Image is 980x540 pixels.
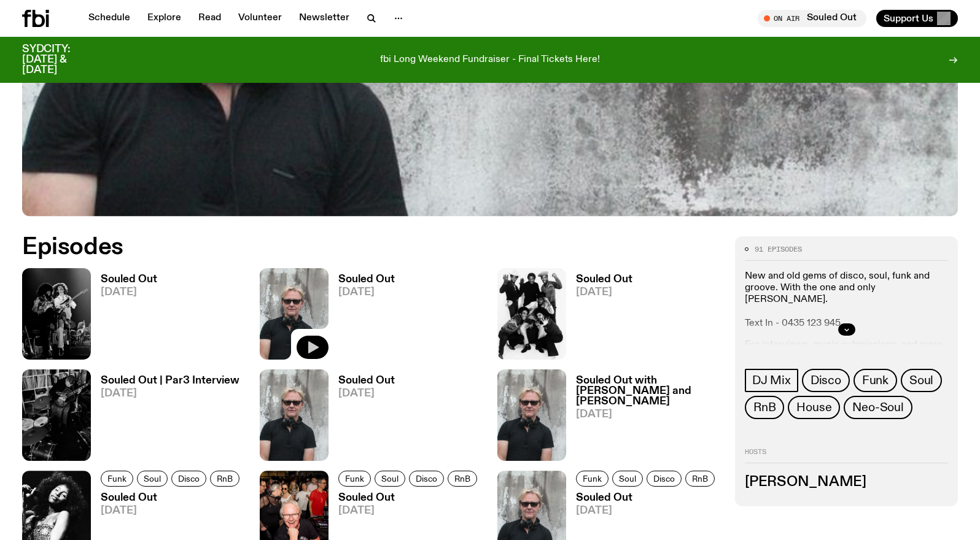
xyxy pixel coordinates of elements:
span: Funk [862,374,889,387]
a: RnB [210,471,239,487]
a: Disco [802,369,850,392]
span: [DATE] [338,388,395,399]
span: [DATE] [101,388,239,399]
span: [DATE] [338,287,395,298]
span: Funk [583,474,602,484]
a: Disco [647,471,682,487]
h3: Souled Out [338,376,395,386]
a: Newsletter [292,10,357,27]
a: Souled Out[DATE] [91,274,157,360]
img: Stephen looks directly at the camera, wearing a black tee, black sunglasses and headphones around... [497,369,566,461]
a: Soul [375,471,405,487]
p: fbi Long Weekend Fundraiser - Final Tickets Here! [380,55,600,66]
a: DJ Mix [745,369,798,392]
h3: Souled Out [101,274,157,285]
span: Soul [619,474,636,484]
a: Funk [101,471,133,487]
h2: Episodes [22,236,641,258]
h3: Souled Out [338,274,395,285]
span: Disco [178,474,200,484]
a: RnB [448,471,477,487]
h3: Souled Out | Par3 Interview [101,376,239,386]
span: [DATE] [338,506,481,516]
span: Disco [811,374,841,387]
h3: Souled Out [338,493,481,503]
p: New and old gems of disco, soul, funk and groove. With the one and only [PERSON_NAME]. Text In - ... [745,271,948,330]
a: Funk [338,471,371,487]
span: Soul [381,474,399,484]
a: Funk [576,471,609,487]
span: RnB [217,474,233,484]
h3: Souled Out [576,493,718,503]
span: Soul [909,374,933,387]
a: Disco [171,471,206,487]
span: Soul [144,474,161,484]
span: [DATE] [101,506,243,516]
a: Funk [854,369,897,392]
img: Stephen looks directly at the camera, wearing a black tee, black sunglasses and headphones around... [260,268,329,360]
a: Schedule [81,10,138,27]
span: Funk [345,474,364,484]
span: RnB [454,474,470,484]
a: Neo-Soul [844,396,912,419]
a: RnB [685,471,715,487]
h3: Souled Out with [PERSON_NAME] and [PERSON_NAME] [576,376,720,407]
img: Stephen looks directly at the camera, wearing a black tee, black sunglasses and headphones around... [260,369,329,461]
h3: SYDCITY: [DATE] & [DATE] [22,44,101,75]
a: Explore [140,10,189,27]
a: Souled Out[DATE] [566,274,632,360]
span: [DATE] [101,287,157,298]
span: RnB [753,401,776,414]
a: Read [191,10,228,27]
button: Support Us [876,10,958,27]
h3: Souled Out [101,493,243,503]
a: Soul [901,369,942,392]
a: Disco [409,471,444,487]
a: Volunteer [231,10,289,27]
span: Disco [416,474,437,484]
button: On AirSouled Out [758,10,866,27]
a: Souled Out with [PERSON_NAME] and [PERSON_NAME][DATE] [566,376,720,461]
span: DJ Mix [752,374,791,387]
span: [DATE] [576,409,720,420]
h3: Souled Out [576,274,632,285]
span: RnB [692,474,708,484]
h2: Hosts [745,449,948,463]
span: [DATE] [576,287,632,298]
a: RnB [745,396,784,419]
h3: [PERSON_NAME] [745,476,948,489]
span: Support Us [884,13,933,24]
a: Souled Out | Par3 Interview[DATE] [91,376,239,461]
a: Soul [612,471,643,487]
span: Funk [107,474,126,484]
a: Soul [137,471,168,487]
span: House [796,401,831,414]
span: [DATE] [576,506,718,516]
span: 91 episodes [755,246,802,253]
span: Disco [653,474,675,484]
a: Souled Out[DATE] [329,376,395,461]
a: Souled Out[DATE] [329,274,395,360]
span: Neo-Soul [852,401,903,414]
a: House [788,396,840,419]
